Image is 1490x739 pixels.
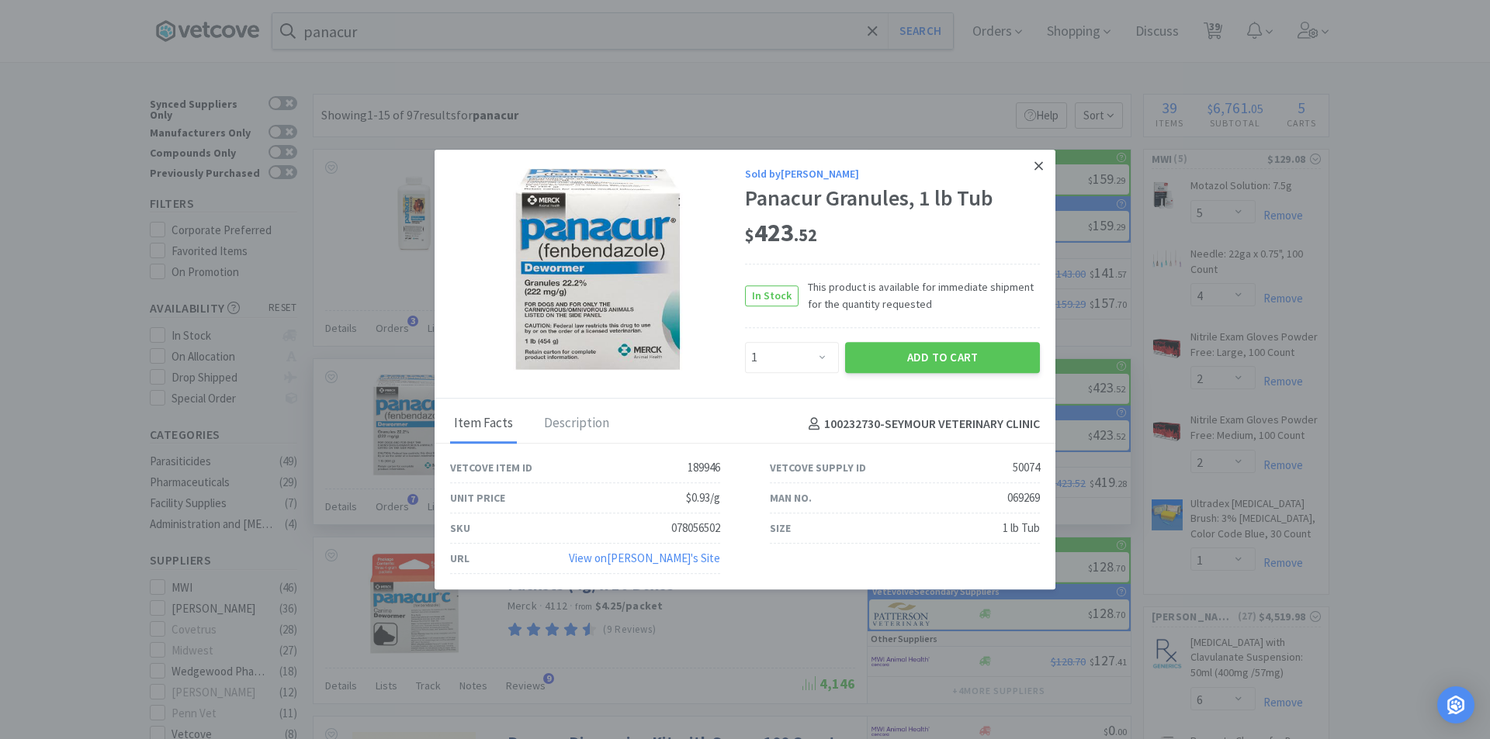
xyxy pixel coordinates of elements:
a: View on[PERSON_NAME]'s Site [569,551,720,565]
div: 078056502 [671,519,720,537]
h4: 100232730 - SEYMOUR VETERINARY CLINIC [802,414,1040,434]
div: Sold by [PERSON_NAME] [745,165,1040,182]
div: Vetcove Supply ID [770,459,866,476]
div: Open Intercom Messenger [1437,686,1474,723]
span: 423 [745,218,817,249]
img: f301458c91094f418f31fddda43773f2_50074.jpeg [497,168,698,370]
div: 189946 [688,458,720,477]
div: URL [450,550,470,567]
span: $ [745,225,754,247]
div: 50074 [1013,458,1040,477]
div: SKU [450,520,470,537]
div: Vetcove Item ID [450,459,532,476]
span: In Stock [746,286,798,306]
div: Item Facts [450,405,517,444]
div: Size [770,520,791,537]
div: Description [540,405,613,444]
div: Man No. [770,489,812,506]
div: 069269 [1007,489,1040,507]
span: . 52 [794,225,817,247]
div: $0.93/g [686,489,720,507]
div: Panacur Granules, 1 lb Tub [745,185,1040,212]
div: Unit Price [450,489,505,506]
span: This product is available for immediate shipment for the quantity requested [799,278,1040,313]
div: 1 lb Tub [1003,519,1040,537]
button: Add to Cart [845,342,1040,373]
